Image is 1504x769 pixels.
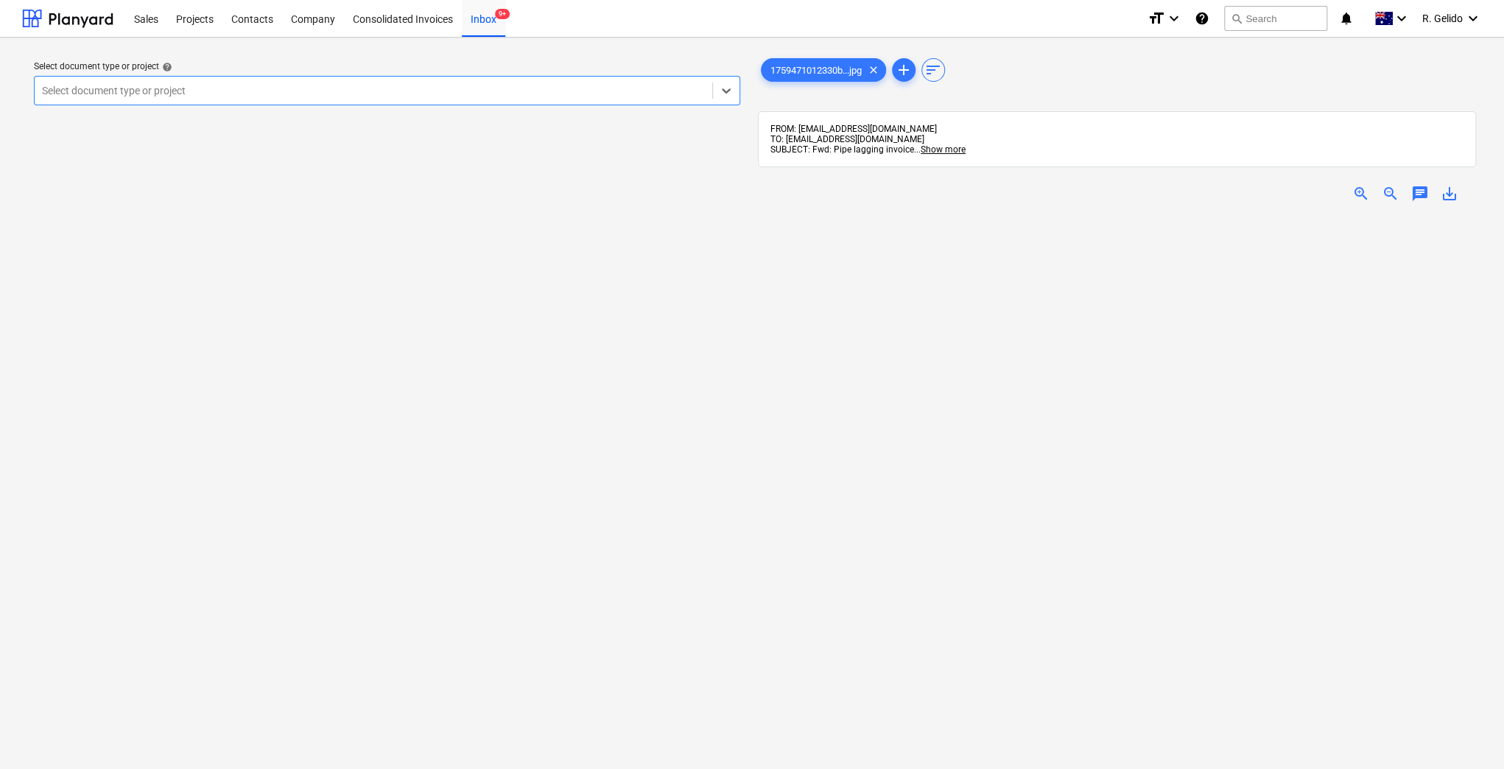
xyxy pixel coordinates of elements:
[34,61,740,73] div: Select document type or project
[761,58,886,82] div: 1759471012330b...jpg
[495,9,510,19] span: 9+
[1393,10,1410,27] i: keyboard_arrow_down
[1231,13,1243,24] span: search
[1148,10,1165,27] i: format_size
[1411,185,1429,203] span: chat
[1441,185,1458,203] span: save_alt
[921,144,966,155] span: Show more
[770,124,937,134] span: FROM: [EMAIL_ADDRESS][DOMAIN_NAME]
[924,61,942,79] span: sort
[865,61,882,79] span: clear
[770,144,914,155] span: SUBJECT: Fwd: Pipe lagging invoice
[762,65,871,76] span: 1759471012330b...jpg
[1430,698,1504,769] iframe: Chat Widget
[1352,185,1370,203] span: zoom_in
[1422,13,1463,24] span: R. Gelido
[1195,10,1209,27] i: Knowledge base
[1165,10,1183,27] i: keyboard_arrow_down
[159,62,172,72] span: help
[895,61,913,79] span: add
[1224,6,1327,31] button: Search
[1464,10,1482,27] i: keyboard_arrow_down
[1382,185,1399,203] span: zoom_out
[1339,10,1354,27] i: notifications
[770,134,924,144] span: TO: [EMAIL_ADDRESS][DOMAIN_NAME]
[914,144,966,155] span: ...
